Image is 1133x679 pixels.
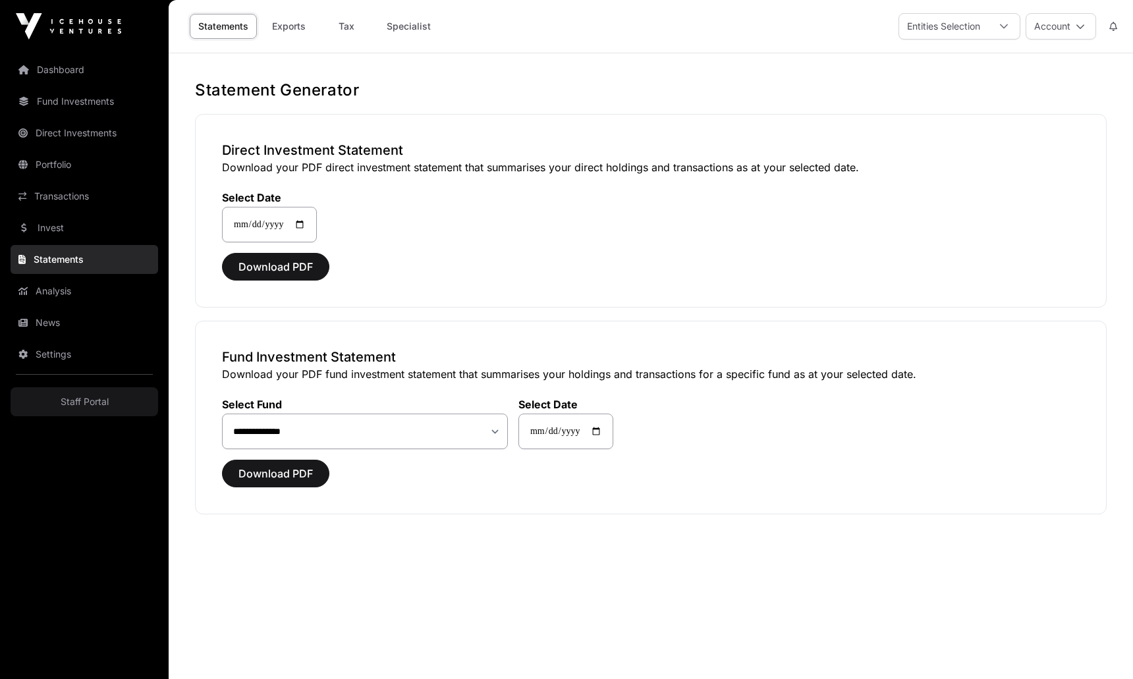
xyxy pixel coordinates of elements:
a: Invest [11,213,158,242]
a: Exports [262,14,315,39]
a: Direct Investments [11,119,158,148]
a: Fund Investments [11,87,158,116]
span: Download PDF [238,259,313,275]
a: Dashboard [11,55,158,84]
label: Select Date [222,191,317,204]
h3: Direct Investment Statement [222,141,1080,159]
a: Statements [11,245,158,274]
div: Entities Selection [899,14,988,39]
a: Statements [190,14,257,39]
button: Account [1026,13,1096,40]
h1: Statement Generator [195,80,1107,101]
p: Download your PDF fund investment statement that summarises your holdings and transactions for a ... [222,366,1080,382]
a: Download PDF [222,266,329,279]
a: Analysis [11,277,158,306]
a: Tax [320,14,373,39]
a: Settings [11,340,158,369]
label: Select Date [518,398,613,411]
a: Portfolio [11,150,158,179]
button: Download PDF [222,460,329,487]
a: News [11,308,158,337]
a: Transactions [11,182,158,211]
p: Download your PDF direct investment statement that summarises your direct holdings and transactio... [222,159,1080,175]
iframe: Chat Widget [1067,616,1133,679]
a: Download PDF [222,473,329,486]
button: Download PDF [222,253,329,281]
a: Specialist [378,14,439,39]
a: Staff Portal [11,387,158,416]
label: Select Fund [222,398,508,411]
img: Icehouse Ventures Logo [16,13,121,40]
h3: Fund Investment Statement [222,348,1080,366]
span: Download PDF [238,466,313,481]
